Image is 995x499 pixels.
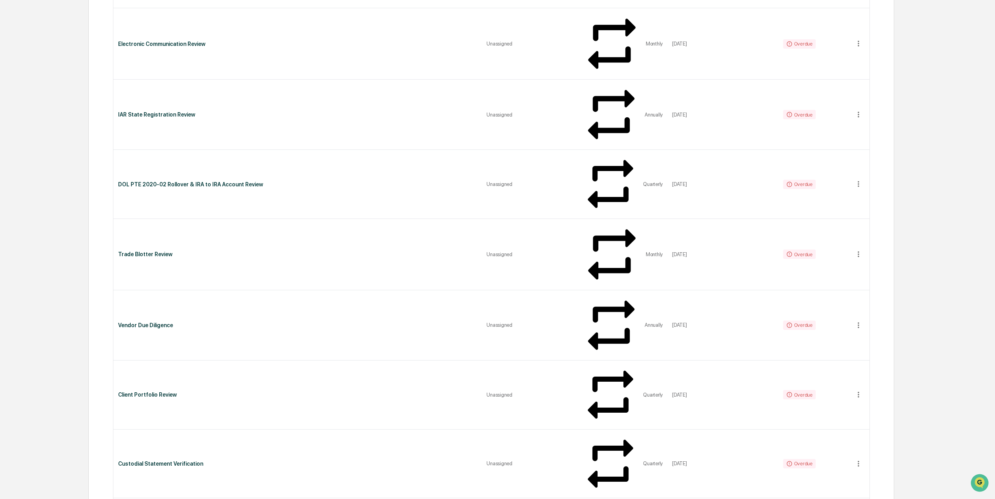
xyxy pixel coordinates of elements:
[16,114,49,122] span: Data Lookup
[27,60,129,68] div: Start new chat
[5,111,53,125] a: 🔎Data Lookup
[783,249,816,259] div: Overdue
[783,180,816,189] div: Overdue
[667,150,778,219] td: [DATE]
[667,219,778,290] td: [DATE]
[487,322,570,328] div: Unassigned
[487,112,570,118] div: Unassigned
[8,100,14,106] div: 🖐️
[118,322,477,328] div: Vendor Due Diligence
[16,99,51,107] span: Preclearance
[487,392,570,398] div: Unassigned
[667,8,778,80] td: [DATE]
[783,390,816,399] div: Overdue
[118,111,477,118] div: IAR State Registration Review
[667,80,778,150] td: [DATE]
[27,68,99,75] div: We're available if you need us!
[970,473,991,494] iframe: Open customer support
[57,100,63,106] div: 🗄️
[643,461,663,466] div: Quarterly
[8,115,14,121] div: 🔎
[118,41,477,47] div: Electronic Communication Review
[645,112,663,118] div: Annually
[118,251,477,257] div: Trade Blotter Review
[65,99,97,107] span: Attestations
[667,361,778,430] td: [DATE]
[8,60,22,75] img: 1746055101610-c473b297-6a78-478c-a979-82029cc54cd1
[487,41,570,47] div: Unassigned
[643,181,663,187] div: Quarterly
[118,461,477,467] div: Custodial Statement Verification
[667,290,778,361] td: [DATE]
[645,322,663,328] div: Annually
[646,41,663,47] div: Monthly
[133,63,143,72] button: Start new chat
[487,251,570,257] div: Unassigned
[118,392,477,398] div: Client Portfolio Review
[8,17,143,29] p: How can we help?
[643,392,663,398] div: Quarterly
[118,181,477,188] div: DOL PTE 2020-02 Rollover & IRA to IRA Account Review
[78,133,95,139] span: Pylon
[55,133,95,139] a: Powered byPylon
[54,96,100,110] a: 🗄️Attestations
[646,251,663,257] div: Monthly
[487,181,570,187] div: Unassigned
[487,461,570,466] div: Unassigned
[5,96,54,110] a: 🖐️Preclearance
[667,430,778,499] td: [DATE]
[783,321,816,330] div: Overdue
[783,39,816,49] div: Overdue
[783,110,816,119] div: Overdue
[783,459,816,468] div: Overdue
